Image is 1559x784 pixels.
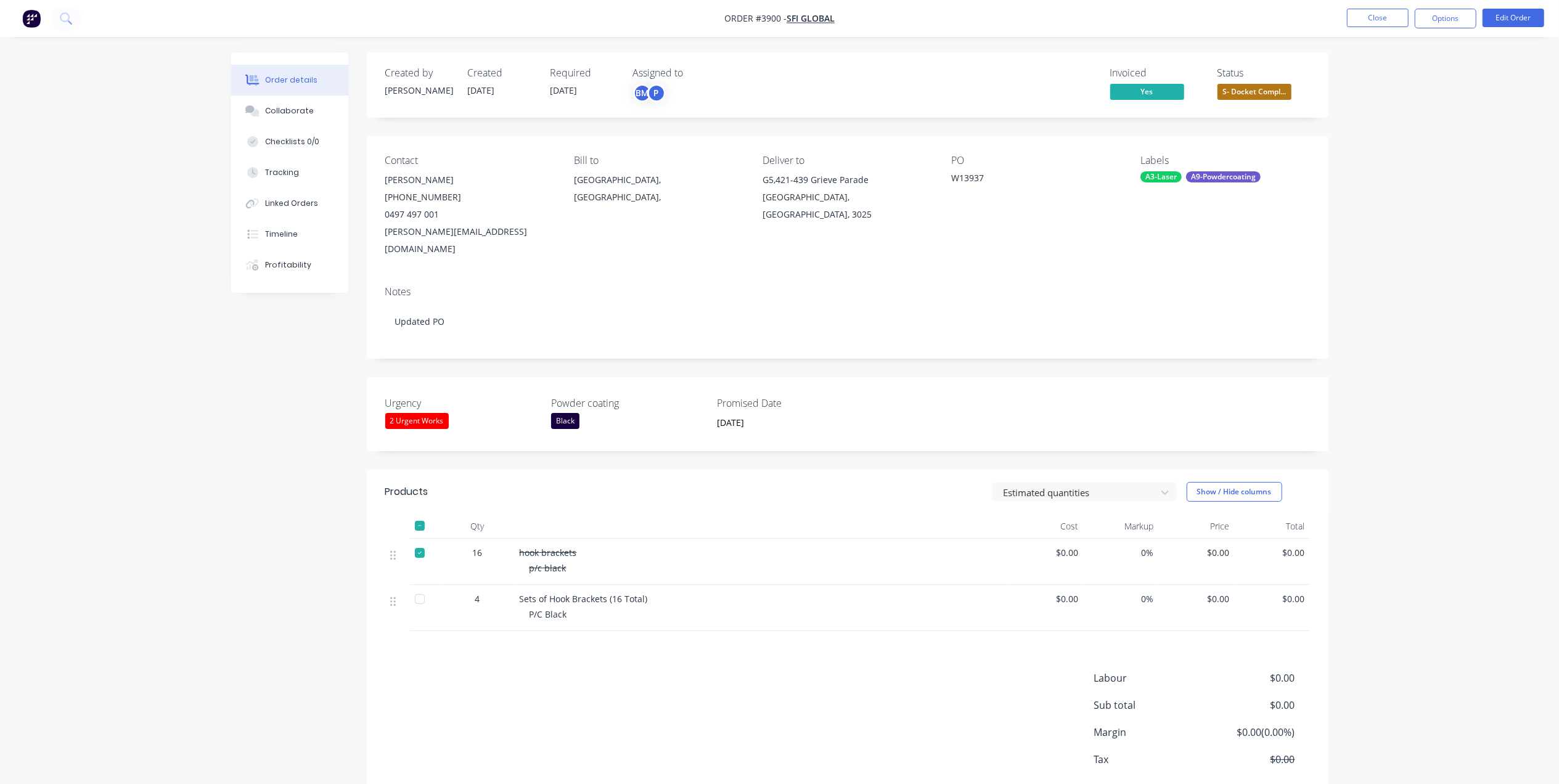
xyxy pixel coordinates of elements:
span: S- Docket Compl... [1217,84,1291,99]
div: 2 Urgent Works [385,413,449,429]
div: [GEOGRAPHIC_DATA], [GEOGRAPHIC_DATA], 3025 [763,189,931,223]
div: Total [1234,514,1310,539]
input: Enter date [708,414,862,432]
button: Close [1347,9,1409,27]
div: Black [551,413,579,429]
div: Updated PO [385,303,1310,340]
div: Bill to [574,155,743,166]
div: BM [633,84,652,102]
div: Collaborate [265,105,314,116]
button: Profitability [231,250,348,280]
span: $0.00 [1203,752,1295,767]
div: Created [468,67,536,79]
label: Urgency [385,396,539,410]
div: G5,421-439 Grieve Parade [763,171,931,189]
span: Tax [1094,752,1204,767]
div: Price [1159,514,1235,539]
img: Factory [22,9,41,28]
div: Cost [1008,514,1084,539]
span: $0.00 [1239,546,1305,559]
div: Timeline [265,229,298,240]
div: [GEOGRAPHIC_DATA], [GEOGRAPHIC_DATA], [574,171,743,206]
span: 0% [1088,592,1154,605]
span: Labour [1094,671,1204,685]
span: 16 [473,546,483,559]
span: Order #3900 - [724,13,787,25]
div: Assigned to [633,67,756,79]
div: Invoiced [1110,67,1203,79]
div: A3-Laser [1140,171,1182,182]
span: [DATE] [468,84,495,96]
span: $0.00 [1203,671,1295,685]
div: [PERSON_NAME][EMAIL_ADDRESS][DOMAIN_NAME] [385,223,554,258]
button: Edit Order [1483,9,1544,27]
div: G5,421-439 Grieve Parade[GEOGRAPHIC_DATA], [GEOGRAPHIC_DATA], 3025 [763,171,931,223]
span: hook brackets [520,547,577,558]
div: [PHONE_NUMBER] [385,189,554,206]
div: Products [385,484,428,499]
div: Required [550,67,618,79]
span: 0% [1088,546,1154,559]
div: Linked Orders [265,198,318,209]
span: $0.00 [1239,592,1305,605]
span: $0.00 [1013,592,1079,605]
button: Linked Orders [231,188,348,219]
div: Markup [1083,514,1159,539]
button: Collaborate [231,96,348,126]
div: Deliver to [763,155,931,166]
label: Powder coating [551,396,705,410]
label: Promised Date [717,396,871,410]
button: BMP [633,84,666,102]
span: 4 [475,592,480,605]
button: Timeline [231,219,348,250]
button: Options [1415,9,1476,28]
div: Contact [385,155,554,166]
span: Sub total [1094,698,1204,713]
div: 0497 497 001 [385,206,554,223]
button: S- Docket Compl... [1217,84,1291,102]
div: Tracking [265,167,299,178]
span: Margin [1094,725,1204,740]
div: [GEOGRAPHIC_DATA], [GEOGRAPHIC_DATA], [574,171,743,211]
div: PO [952,155,1121,166]
button: Checklists 0/0 [231,126,348,157]
div: W13937 [952,171,1106,189]
div: [PERSON_NAME] [385,84,453,97]
span: $0.00 [1203,698,1295,713]
button: Show / Hide columns [1187,482,1282,502]
span: Sets of Hook Brackets (16 Total) [520,593,648,605]
div: Created by [385,67,453,79]
span: p/c black [530,562,567,574]
div: [PERSON_NAME] [385,171,554,189]
div: Profitability [265,259,311,271]
div: P [647,84,666,102]
div: Notes [385,286,1310,298]
span: P/C Black [530,608,567,620]
button: Order details [231,65,348,96]
div: A9-Powdercoating [1186,171,1261,182]
span: [DATE] [550,84,578,96]
button: Tracking [231,157,348,188]
div: Qty [441,514,515,539]
span: Yes [1110,84,1184,99]
span: $0.00 ( 0.00 %) [1203,725,1295,740]
div: Checklists 0/0 [265,136,319,147]
span: $0.00 [1164,592,1230,605]
span: $0.00 [1013,546,1079,559]
div: Order details [265,75,317,86]
div: Labels [1140,155,1309,166]
div: [PERSON_NAME][PHONE_NUMBER]0497 497 001[PERSON_NAME][EMAIL_ADDRESS][DOMAIN_NAME] [385,171,554,258]
a: SFI GLOBAL [787,13,835,25]
span: $0.00 [1164,546,1230,559]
